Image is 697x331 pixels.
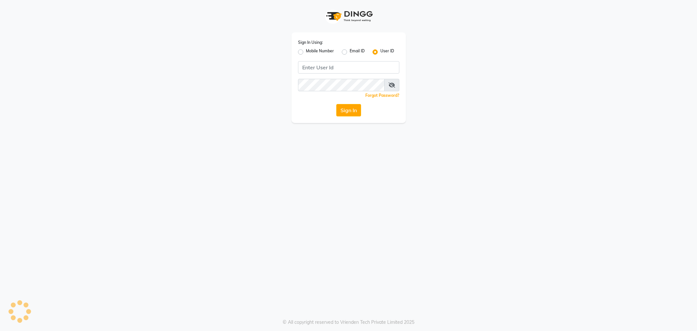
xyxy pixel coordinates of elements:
img: logo1.svg [323,7,375,26]
a: Forgot Password? [365,93,399,98]
label: User ID [380,48,394,56]
label: Mobile Number [306,48,334,56]
label: Sign In Using: [298,40,323,45]
input: Username [298,61,399,74]
label: Email ID [350,48,365,56]
input: Username [298,79,385,91]
button: Sign In [336,104,361,116]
